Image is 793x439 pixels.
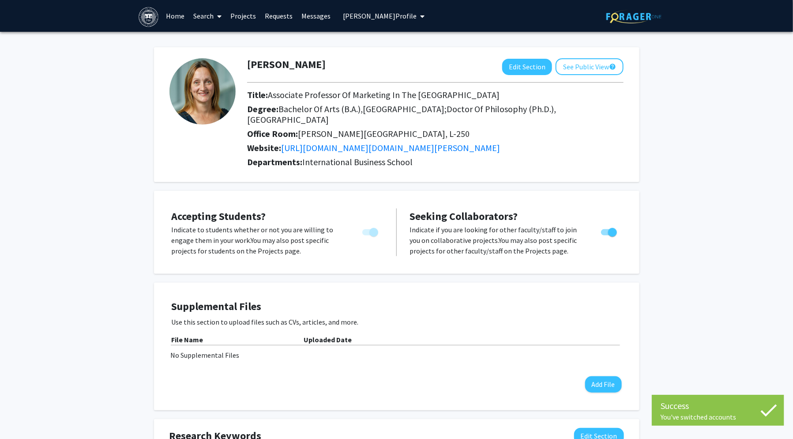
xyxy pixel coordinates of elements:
[172,300,622,313] h4: Supplemental Files
[268,89,500,100] span: Associate Professor Of Marketing In The [GEOGRAPHIC_DATA]
[172,209,266,223] span: Accepting Students?
[247,90,624,100] h2: Title:
[172,335,203,344] b: File Name
[172,224,346,256] p: Indicate to students whether or not you are willing to engage them in your work. You may also pos...
[169,58,236,125] img: Profile Picture
[410,209,518,223] span: Seeking Collaborators?
[606,10,661,23] img: ForagerOne Logo
[247,129,624,139] h2: Office Room:
[162,0,189,31] a: Home
[359,224,383,238] div: Toggle
[247,103,556,125] span: Bachelor Of Arts (B.A.),[GEOGRAPHIC_DATA];Doctor Of Philosophy (Ph.D.),[GEOGRAPHIC_DATA]
[598,224,622,238] div: Toggle
[247,58,326,71] h1: [PERSON_NAME]
[410,224,584,256] p: Indicate if you are looking for other faculty/staff to join you on collaborative projects. You ma...
[226,0,260,31] a: Projects
[247,143,624,153] h2: Website:
[661,413,775,421] div: You've switched accounts
[502,59,552,75] button: Edit Section
[297,0,335,31] a: Messages
[585,376,622,393] button: Add File
[281,142,500,153] a: Opens in a new tab
[247,104,624,125] h2: Degree:
[241,157,630,167] h2: Departments:
[171,350,623,360] div: No Supplemental Files
[359,224,383,238] div: You cannot turn this off while you have active projects.
[260,0,297,31] a: Requests
[189,0,226,31] a: Search
[343,11,417,20] span: [PERSON_NAME] Profile
[304,335,352,344] b: Uploaded Date
[7,399,38,432] iframe: Chat
[302,156,413,167] span: International Business School
[298,128,470,139] span: [PERSON_NAME][GEOGRAPHIC_DATA], L-250
[172,317,622,327] p: Use this section to upload files such as CVs, articles, and more.
[556,58,624,75] button: See Public View
[661,399,775,413] div: Success
[139,7,158,27] img: Brandeis University Logo
[609,61,616,72] mat-icon: help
